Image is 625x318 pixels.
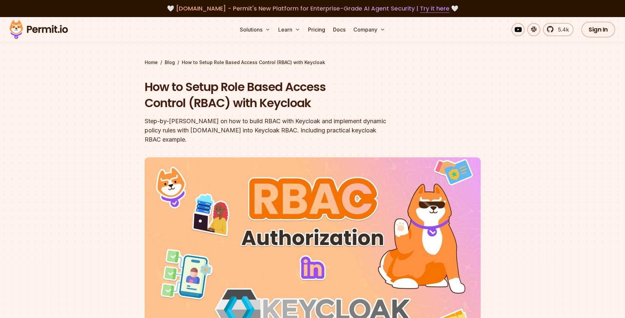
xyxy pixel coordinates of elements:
[543,23,573,36] a: 5.4k
[176,4,449,12] span: [DOMAIN_NAME] - Permit's New Platform for Enterprise-Grade AI Agent Security |
[165,59,175,66] a: Blog
[420,4,449,13] a: Try it here
[237,23,273,36] button: Solutions
[145,59,158,66] a: Home
[581,22,615,37] a: Sign In
[7,18,71,41] img: Permit logo
[145,117,397,144] div: Step-by-[PERSON_NAME] on how to build RBAC with Keycloak and implement dynamic policy rules with ...
[330,23,348,36] a: Docs
[276,23,303,36] button: Learn
[145,59,481,66] div: / /
[554,26,569,34] span: 5.4k
[351,23,388,36] button: Company
[145,79,397,111] h1: How to Setup Role Based Access Control (RBAC) with Keycloak
[16,4,609,13] div: 🤍 🤍
[305,23,328,36] a: Pricing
